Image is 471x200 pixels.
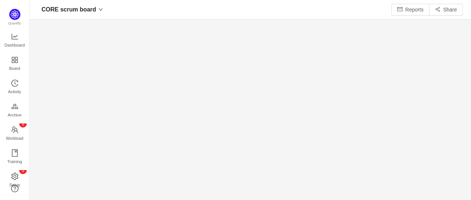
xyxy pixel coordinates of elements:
[4,38,25,52] span: Dashboard
[21,167,24,174] p: 1
[11,56,19,64] i: icon: appstore
[8,84,21,99] span: Activity
[11,103,19,110] i: icon: gold
[19,167,27,174] sup: 1
[11,79,19,87] i: icon: history
[9,61,20,76] span: Board
[9,9,20,20] img: Quantify
[11,126,19,133] i: icon: team
[11,150,19,165] a: Training
[7,154,22,169] span: Training
[11,33,19,48] a: Dashboard
[11,173,19,180] i: icon: setting
[11,185,19,192] a: icon: question-circle
[11,33,19,40] i: icon: line-chart
[19,120,27,128] sup: 1
[8,108,21,122] span: Archive
[11,149,19,157] i: icon: book
[11,173,19,188] a: icon: settingSetup
[11,80,19,95] a: Activity
[9,21,21,25] span: Quantify
[11,126,19,141] a: icon: teamWorkload
[41,4,96,16] span: CORE scrum board
[429,4,463,16] button: icon: share-altShare
[6,131,23,146] span: Workload
[391,4,430,16] button: icon: mailReports
[98,7,103,12] i: icon: down
[9,177,20,192] span: Setup
[21,120,24,128] p: 1
[11,57,19,71] a: Board
[11,103,19,118] a: Archive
